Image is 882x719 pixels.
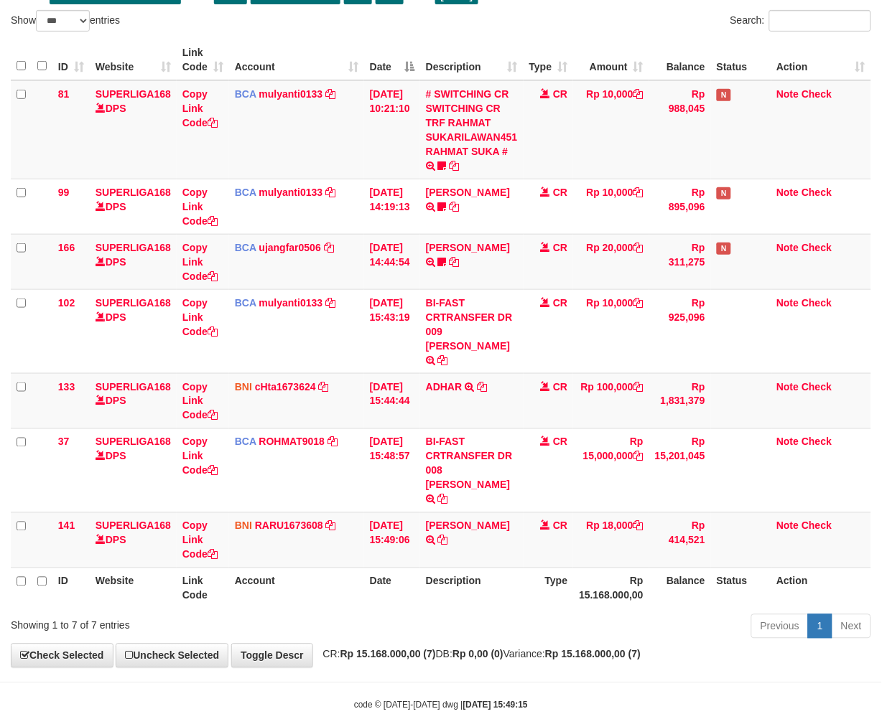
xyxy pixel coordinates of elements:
[649,428,711,512] td: Rp 15,201,045
[235,381,252,393] span: BNI
[58,242,75,253] span: 166
[545,649,641,660] strong: Rp 15.168.000,00 (7)
[573,568,649,608] th: Rp 15.168.000,00
[426,88,518,157] a: # SWITCHING CR SWITCHING CR TRF RAHMAT SUKARILAWAN451 RAHMAT SUKA #
[802,297,832,309] a: Check
[177,568,229,608] th: Link Code
[259,297,323,309] a: mulyanti0133
[259,187,323,198] a: mulyanti0133
[58,520,75,532] span: 141
[90,234,177,289] td: DPS
[777,88,799,100] a: Note
[182,187,218,227] a: Copy Link Code
[325,297,335,309] a: Copy mulyanti0133 to clipboard
[426,381,463,393] a: ADHAR
[420,289,524,373] td: BI-FAST CRTRANSFER DR 009 [PERSON_NAME]
[354,700,528,710] small: code © [DATE]-[DATE] dwg |
[328,436,338,448] a: Copy ROHMAT9018 to clipboard
[364,568,420,608] th: Date
[96,88,171,100] a: SUPERLIGA168
[524,568,574,608] th: Type
[524,39,574,80] th: Type: activate to sort column ascending
[633,242,644,253] a: Copy Rp 20,000 to clipboard
[182,436,218,476] a: Copy Link Code
[450,256,460,268] a: Copy NOVEN ELING PRAYOG to clipboard
[90,289,177,373] td: DPS
[553,520,567,532] span: CR
[96,520,171,532] a: SUPERLIGA168
[633,88,644,100] a: Copy Rp 10,000 to clipboard
[717,243,731,255] span: Has Note
[235,520,252,532] span: BNI
[58,88,70,100] span: 81
[573,512,649,568] td: Rp 18,000
[90,373,177,428] td: DPS
[633,297,644,309] a: Copy Rp 10,000 to clipboard
[325,88,335,100] a: Copy mulyanti0133 to clipboard
[259,88,323,100] a: mulyanti0133
[182,297,218,337] a: Copy Link Code
[364,428,420,512] td: [DATE] 15:48:57
[229,568,364,608] th: Account
[90,568,177,608] th: Website
[364,234,420,289] td: [DATE] 14:44:54
[777,520,799,532] a: Note
[96,242,171,253] a: SUPERLIGA168
[751,614,809,639] a: Previous
[730,10,871,32] label: Search:
[36,10,90,32] select: Showentries
[11,10,120,32] label: Show entries
[553,436,567,448] span: CR
[231,644,313,668] a: Toggle Descr
[553,381,567,393] span: CR
[426,520,510,532] a: [PERSON_NAME]
[364,512,420,568] td: [DATE] 15:49:06
[573,289,649,373] td: Rp 10,000
[235,436,256,448] span: BCA
[90,512,177,568] td: DPS
[364,289,420,373] td: [DATE] 15:43:19
[553,297,567,309] span: CR
[235,88,256,100] span: BCA
[364,80,420,179] td: [DATE] 10:21:10
[96,297,171,309] a: SUPERLIGA168
[452,649,503,660] strong: Rp 0,00 (0)
[573,179,649,234] td: Rp 10,000
[649,512,711,568] td: Rp 414,521
[324,242,334,253] a: Copy ujangfar0506 to clipboard
[573,80,649,179] td: Rp 10,000
[58,187,70,198] span: 99
[52,568,90,608] th: ID
[777,297,799,309] a: Note
[777,381,799,393] a: Note
[633,187,644,198] a: Copy Rp 10,000 to clipboard
[58,436,70,448] span: 37
[771,568,872,608] th: Action
[11,644,113,668] a: Check Selected
[316,649,641,660] span: CR: DB: Variance:
[96,187,171,198] a: SUPERLIGA168
[438,535,448,546] a: Copy ROMAN BUDIANTO to clipboard
[90,80,177,179] td: DPS
[573,234,649,289] td: Rp 20,000
[90,428,177,512] td: DPS
[96,436,171,448] a: SUPERLIGA168
[777,242,799,253] a: Note
[420,568,524,608] th: Description
[90,39,177,80] th: Website: activate to sort column ascending
[52,39,90,80] th: ID: activate to sort column ascending
[58,297,75,309] span: 102
[438,494,448,505] a: Copy BI-FAST CRTRANSFER DR 008 AKHMAD FAISAL to clipboard
[573,373,649,428] td: Rp 100,000
[649,179,711,234] td: Rp 895,096
[364,39,420,80] th: Date: activate to sort column descending
[802,88,832,100] a: Check
[325,187,335,198] a: Copy mulyanti0133 to clipboard
[235,187,256,198] span: BCA
[808,614,832,639] a: 1
[553,88,567,100] span: CR
[633,381,644,393] a: Copy Rp 100,000 to clipboard
[649,568,711,608] th: Balance
[463,700,528,710] strong: [DATE] 15:49:15
[364,373,420,428] td: [DATE] 15:44:44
